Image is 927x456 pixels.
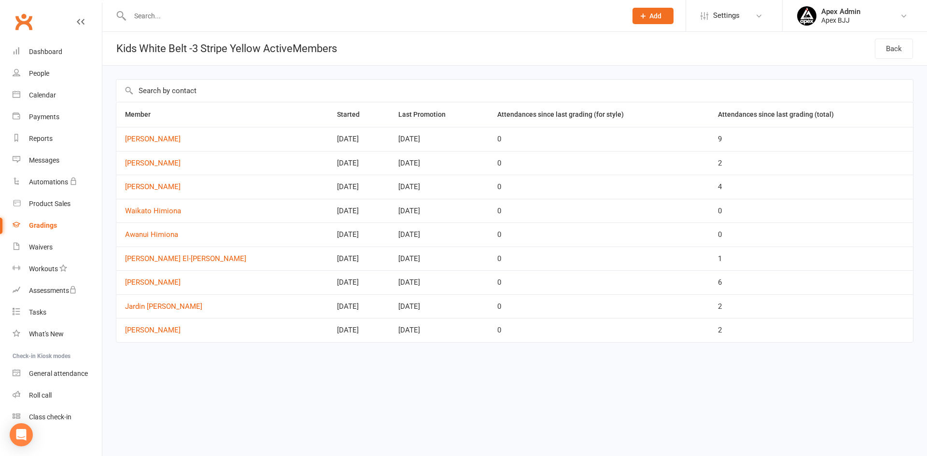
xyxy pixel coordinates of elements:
a: Payments [13,106,102,128]
a: General attendance kiosk mode [13,363,102,385]
th: Started [328,102,390,127]
a: Tasks [13,302,102,323]
a: Dashboard [13,41,102,63]
td: [DATE] [328,222,390,247]
a: Waikato Himiona [125,207,320,215]
div: 0 [497,303,700,311]
a: Awanui Himiona [125,231,320,239]
a: Roll call [13,385,102,406]
div: 0 [497,231,700,239]
a: Jardin [PERSON_NAME] [125,303,320,311]
td: [DATE] [328,294,390,318]
a: Back [875,39,913,59]
a: Assessments [13,280,102,302]
td: [DATE] [328,199,390,223]
th: Attendances since last grading (for style) [489,102,709,127]
div: Apex BJJ [821,16,860,25]
div: Gradings [29,221,57,229]
a: Class kiosk mode [13,406,102,428]
a: Calendar [13,84,102,106]
a: Clubworx [12,10,36,34]
td: [DATE] [328,270,390,294]
a: Gradings [13,215,102,236]
div: 6 [718,278,904,287]
a: [PERSON_NAME] [125,159,320,167]
span: Settings [713,5,740,27]
a: Reports [13,128,102,150]
div: 0 [497,278,700,287]
h1: Kids White Belt Active Members [102,32,337,65]
th: Member [116,102,328,127]
a: Messages [13,150,102,171]
td: [DATE] [390,222,489,247]
div: 0 [497,255,700,263]
div: Dashboard [29,48,62,55]
a: [PERSON_NAME] [125,183,320,191]
div: Roll call [29,391,52,399]
div: Messages [29,156,59,164]
div: 1 [718,255,904,263]
td: [DATE] [390,175,489,199]
div: Reports [29,135,53,142]
a: [PERSON_NAME] [125,326,320,334]
div: 2 [718,303,904,311]
div: Calendar [29,91,56,99]
div: What's New [29,330,64,338]
div: Waivers [29,243,53,251]
button: Add [632,8,674,24]
a: What's New [13,323,102,345]
input: Search... [127,9,620,23]
td: [DATE] [328,127,390,151]
div: 0 [718,231,904,239]
td: [DATE] [390,270,489,294]
td: [DATE] [390,318,489,342]
td: [DATE] [328,151,390,175]
div: Open Intercom Messenger [10,423,33,446]
div: Automations [29,178,68,186]
div: 9 [718,135,904,143]
div: Apex Admin [821,7,860,16]
a: People [13,63,102,84]
a: [PERSON_NAME] [125,135,320,143]
div: 0 [497,183,700,191]
div: 4 [718,183,904,191]
div: 0 [497,326,700,334]
a: [PERSON_NAME] El-[PERSON_NAME] [125,255,320,263]
img: thumb_image1745496852.png [797,6,816,26]
td: [DATE] [390,247,489,271]
input: Search by contact [116,80,913,102]
a: [PERSON_NAME] [125,278,320,287]
a: Workouts [13,258,102,280]
div: Class check-in [29,413,71,421]
th: Last Promotion [390,102,489,127]
td: [DATE] [328,247,390,271]
div: 0 [718,207,904,215]
a: Product Sales [13,193,102,215]
div: 2 [718,159,904,167]
div: Payments [29,113,59,121]
div: 0 [497,207,700,215]
td: [DATE] [390,151,489,175]
div: Workouts [29,265,58,273]
th: Attendances since last grading (total) [709,102,913,127]
div: 2 [718,326,904,334]
div: 0 [497,135,700,143]
a: Automations [13,171,102,193]
a: Waivers [13,236,102,258]
div: 0 [497,159,700,167]
td: [DATE] [328,318,390,342]
span: - 3 Stripe Yellow [189,42,261,55]
td: [DATE] [328,175,390,199]
span: Add [649,12,661,20]
td: [DATE] [390,294,489,318]
div: Assessments [29,287,77,294]
div: Tasks [29,308,46,316]
div: Product Sales [29,200,70,207]
td: [DATE] [390,199,489,223]
td: [DATE] [390,127,489,151]
div: General attendance [29,370,88,377]
div: People [29,69,49,77]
